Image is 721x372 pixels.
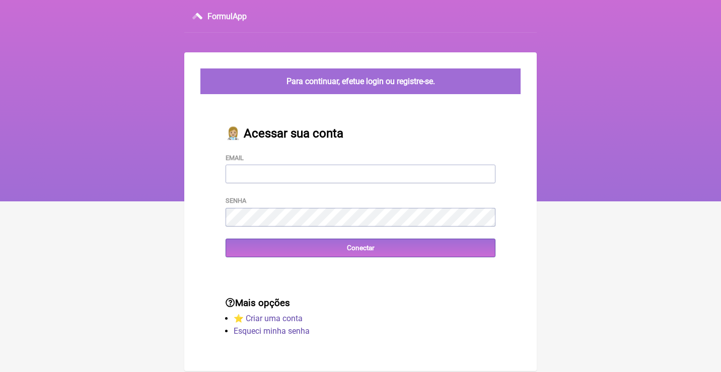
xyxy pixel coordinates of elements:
div: Para continuar, efetue login ou registre-se. [200,68,521,94]
h2: 👩🏼‍⚕️ Acessar sua conta [226,126,495,140]
label: Senha [226,197,246,204]
label: Email [226,154,244,162]
input: Conectar [226,239,495,257]
a: ⭐️ Criar uma conta [234,314,303,323]
h3: FormulApp [207,12,247,21]
h3: Mais opções [226,297,495,309]
a: Esqueci minha senha [234,326,310,336]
